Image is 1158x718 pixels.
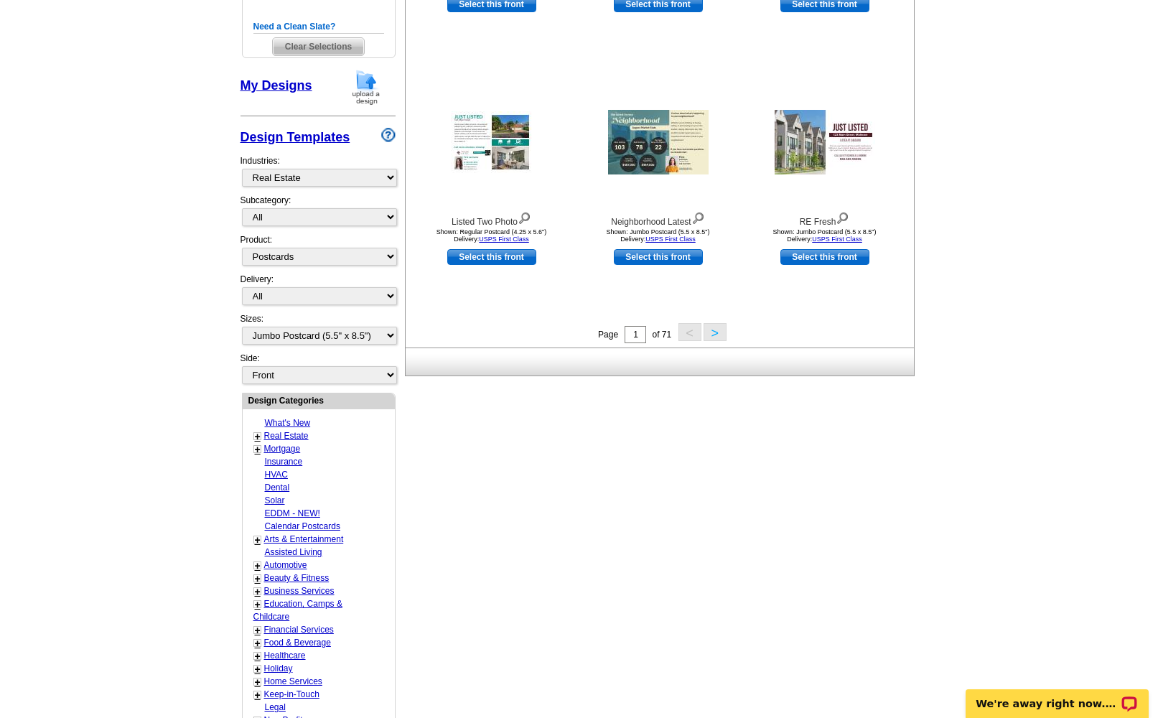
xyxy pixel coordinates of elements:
button: < [678,323,701,341]
img: view design details [836,209,849,225]
a: Legal [265,702,286,712]
a: Education, Camps & Childcare [253,599,342,622]
img: upload-design [347,69,385,106]
a: Healthcare [264,651,306,661]
a: Food & Beverage [264,638,331,648]
img: view design details [518,209,531,225]
a: HVAC [265,470,288,480]
span: Page [598,330,618,340]
a: + [255,638,261,649]
img: view design details [691,209,705,225]
iframe: LiveChat chat widget [956,673,1158,718]
div: Shown: Jumbo Postcard (5.5 x 8.5") Delivery: [746,228,904,243]
a: USPS First Class [645,236,696,243]
a: + [255,586,261,597]
a: Assisted Living [265,547,322,557]
a: Dental [265,482,290,493]
h5: Need a Clean Slate? [253,20,384,34]
a: Holiday [264,663,293,673]
a: Financial Services [264,625,334,635]
a: My Designs [241,78,312,93]
div: Neighborhood Latest [579,209,737,228]
img: Listed Two Photo [451,111,533,173]
a: What's New [265,418,311,428]
a: Solar [265,495,285,505]
div: Listed Two Photo [413,209,571,228]
div: RE Fresh [746,209,904,228]
a: USPS First Class [479,236,529,243]
a: Calendar Postcards [265,521,340,531]
a: Beauty & Fitness [264,573,330,583]
a: + [255,599,261,610]
div: Side: [241,352,396,386]
div: Product: [241,233,396,273]
a: + [255,444,261,455]
a: Arts & Entertainment [264,534,344,544]
span: of 71 [652,330,671,340]
a: + [255,431,261,442]
a: + [255,560,261,572]
a: + [255,625,261,636]
div: Shown: Regular Postcard (4.25 x 5.6") Delivery: [413,228,571,243]
div: Industries: [241,147,396,194]
a: use this design [614,249,703,265]
a: Mortgage [264,444,301,454]
a: Real Estate [264,431,309,441]
a: USPS First Class [812,236,862,243]
a: + [255,573,261,584]
a: use this design [447,249,536,265]
div: Subcategory: [241,194,396,233]
a: Automotive [264,560,307,570]
div: Design Categories [243,393,395,407]
div: Delivery: [241,273,396,312]
img: RE Fresh [775,110,875,174]
div: Sizes: [241,312,396,352]
a: Insurance [265,457,303,467]
a: Business Services [264,586,335,596]
a: + [255,663,261,675]
div: Shown: Jumbo Postcard (5.5 x 8.5") Delivery: [579,228,737,243]
a: + [255,534,261,546]
span: Clear Selections [273,38,364,55]
a: Design Templates [241,130,350,144]
a: use this design [780,249,869,265]
a: + [255,676,261,688]
img: design-wizard-help-icon.png [381,128,396,142]
img: Neighborhood Latest [608,110,709,174]
a: EDDM - NEW! [265,508,320,518]
a: + [255,689,261,701]
button: > [704,323,727,341]
a: + [255,651,261,662]
a: Keep-in-Touch [264,689,319,699]
a: Home Services [264,676,322,686]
